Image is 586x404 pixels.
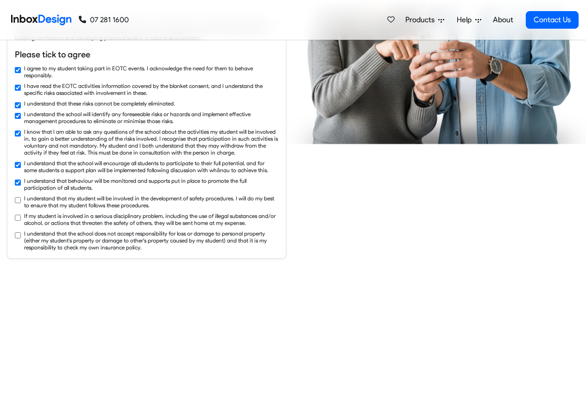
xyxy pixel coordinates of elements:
label: I understand that the school will encourage all students to participate to their full potential, ... [24,160,278,174]
label: I know that I am able to ask any questions of the school about the activities my student will be ... [24,128,278,156]
label: I understand that behaviour will be monitored and supports put in place to promote the full parti... [24,177,278,191]
a: 07 281 1600 [79,14,129,25]
label: I understand that my student will be involved in the development of safety procedures. I will do ... [24,195,278,209]
label: I have read the EOTC activities information covered by the blanket consent, and I understand the ... [24,82,278,96]
a: About [490,11,516,29]
label: I understand that these risks cannot be completely eliminated. [24,100,175,107]
span: Products [405,14,438,25]
a: Help [453,11,485,29]
label: I agree to my student taking part in EOTC events. I acknowledge the need for them to behave respo... [24,65,278,79]
label: If my student is involved in a serious disciplinary problem, including the use of illegal substan... [24,212,278,226]
a: Contact Us [526,11,579,29]
a: Products [402,11,448,29]
label: I understand that the school does not accept responsibility for loss or damage to personal proper... [24,230,278,251]
h6: Please tick to agree [15,49,278,61]
span: Help [457,14,475,25]
label: I understand the school will identify any foreseeable risks or hazards and implement effective ma... [24,111,278,124]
